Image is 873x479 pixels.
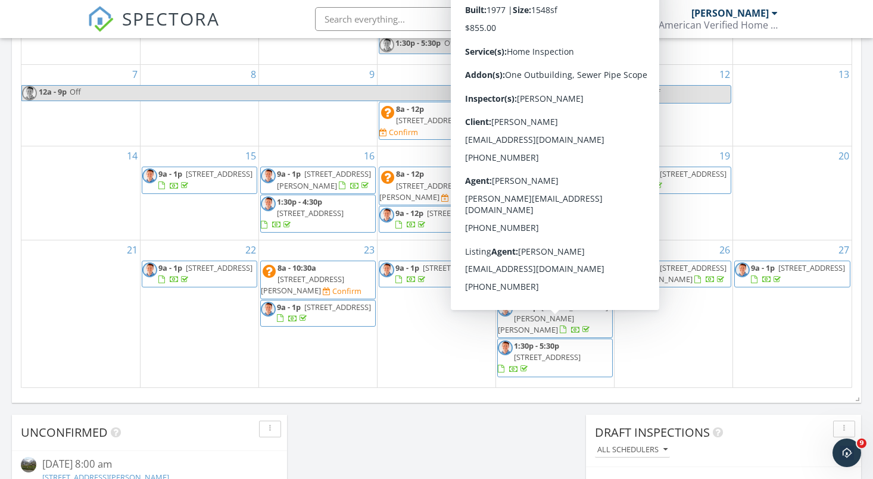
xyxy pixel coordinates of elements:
[649,87,660,98] span: Off
[88,16,220,41] a: SPECTORA
[142,168,157,183] img: _dsc6413_3.jpg
[130,65,140,84] a: Go to September 7, 2025
[778,262,845,273] span: [STREET_ADDRESS]
[243,240,258,259] a: Go to September 22, 2025
[379,262,394,277] img: _dsc6413_3.jpg
[441,192,480,204] a: Confirm
[836,146,852,165] a: Go to September 20, 2025
[261,168,276,183] img: _dsc6413_3.jpg
[260,261,376,299] a: 8a - 10:30a [STREET_ADDRESS][PERSON_NAME] Confirm
[395,262,419,273] span: 9a - 1p
[514,208,538,218] span: 9a - 1p
[395,208,494,230] a: 9a - 12p [STREET_ADDRESS]
[277,208,344,218] span: [STREET_ADDRESS]
[514,340,559,351] span: 1:30p - 5:30p
[498,302,608,335] a: 9a - 1p [STREET_ADDRESS][PERSON_NAME][PERSON_NAME]
[140,146,258,240] td: Go to September 15, 2025
[277,168,371,190] span: [STREET_ADDRESS][PERSON_NAME]
[379,102,494,140] a: 8a - 12p [STREET_ADDRESS] Confirm
[836,240,852,259] a: Go to September 27, 2025
[598,65,614,84] a: Go to September 11, 2025
[595,442,670,458] button: All schedulers
[379,37,394,52] img: _dsc6413_3.jpg
[632,262,727,284] span: [STREET_ADDRESS][PERSON_NAME]
[615,64,733,146] td: Go to September 12, 2025
[514,302,538,312] span: 9a - 1p
[632,87,646,98] span: 12a
[751,262,775,273] span: 9a - 1p
[243,146,258,165] a: Go to September 15, 2025
[377,240,495,387] td: Go to September 24, 2025
[379,127,418,138] a: Confirm
[158,262,182,273] span: 9a - 1p
[140,64,258,146] td: Go to September 8, 2025
[514,352,581,362] span: [STREET_ADDRESS]
[332,286,361,296] div: Confirm
[186,168,252,179] span: [STREET_ADDRESS]
[616,261,731,287] a: 9a - 1p [STREET_ADDRESS][PERSON_NAME]
[857,439,866,448] span: 9
[261,274,344,296] span: [STREET_ADDRESS][PERSON_NAME]
[142,167,257,193] a: 9a - 1p [STREET_ADDRESS]
[395,208,423,218] span: 9a - 12p
[497,167,613,205] a: 8a - 12p [STREET_ADDRESS] Confirm
[498,340,513,355] img: _dsc6413_3.jpg
[632,262,727,284] a: 9a - 1p [STREET_ADDRESS][PERSON_NAME]
[423,262,489,273] span: [STREET_ADDRESS]
[21,240,140,387] td: Go to September 21, 2025
[735,262,750,277] img: _dsc6413_3.jpg
[514,208,608,230] a: 9a - 1p [STREET_ADDRESS]
[497,339,613,377] a: 1:30p - 5:30p [STREET_ADDRESS]
[88,6,114,32] img: The Best Home Inspection Software - Spectora
[515,180,581,191] span: [STREET_ADDRESS]
[186,262,252,273] span: [STREET_ADDRESS]
[361,240,377,259] a: Go to September 23, 2025
[498,340,581,374] a: 1:30p - 5:30p [STREET_ADDRESS]
[260,167,376,193] a: 9a - 1p [STREET_ADDRESS][PERSON_NAME]
[615,240,733,387] td: Go to September 26, 2025
[497,300,613,339] a: 9a - 1p [STREET_ADDRESS][PERSON_NAME][PERSON_NAME]
[691,7,769,19] div: [PERSON_NAME]
[660,168,727,179] span: [STREET_ADDRESS]
[515,168,581,190] a: 8a - 12p [STREET_ADDRESS]
[717,146,732,165] a: Go to September 19, 2025
[632,168,656,179] span: 9a - 1p
[507,193,537,202] div: Confirm
[367,65,377,84] a: Go to September 9, 2025
[496,64,615,146] td: Go to September 11, 2025
[616,167,731,193] a: 9a - 1p [STREET_ADDRESS]
[260,195,376,233] a: 1:30p - 4:30p [STREET_ADDRESS]
[444,37,456,48] span: Off
[734,261,850,287] a: 9a - 1p [STREET_ADDRESS]
[498,302,513,317] img: _dsc6413_3.jpg
[496,240,615,387] td: Go to September 25, 2025
[733,146,852,240] td: Go to September 20, 2025
[498,262,581,296] a: 8a - 12p [STREET_ADDRESS][PERSON_NAME]
[717,65,732,84] a: Go to September 12, 2025
[717,240,732,259] a: Go to September 26, 2025
[498,192,537,204] a: Confirm
[315,7,553,31] input: Search everything...
[597,446,668,454] div: All schedulers
[260,300,376,327] a: 9a - 1p [STREET_ADDRESS]
[541,208,608,218] span: [STREET_ADDRESS]
[598,240,614,259] a: Go to September 25, 2025
[277,168,301,179] span: 9a - 1p
[833,439,861,467] iframe: Intercom live chat
[396,104,463,126] a: 8a - 12p [STREET_ADDRESS]
[751,262,845,284] a: 9a - 1p [STREET_ADDRESS]
[595,424,710,440] span: Draft Inspections
[396,104,424,114] span: 8a - 12p
[261,196,344,230] a: 1:30p - 4:30p [STREET_ADDRESS]
[258,240,377,387] td: Go to September 23, 2025
[261,262,344,296] a: 8a - 10:30a [STREET_ADDRESS][PERSON_NAME]
[140,240,258,387] td: Go to September 22, 2025
[480,146,495,165] a: Go to September 17, 2025
[515,262,542,273] span: 8a - 12p
[277,196,322,207] span: 1:30p - 4:30p
[396,168,424,179] span: 8a - 12p
[22,86,37,101] img: _dsc6413_3.jpg
[395,262,489,284] a: 9a - 1p [STREET_ADDRESS]
[733,64,852,146] td: Go to September 13, 2025
[42,457,257,472] div: [DATE] 8:00 am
